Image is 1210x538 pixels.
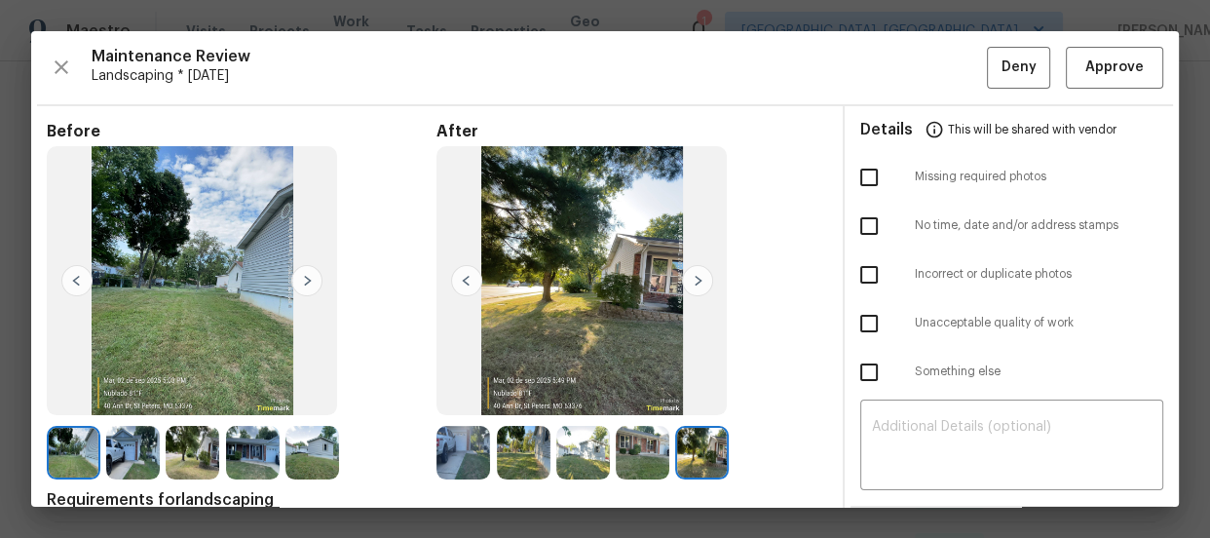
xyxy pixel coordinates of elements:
[987,47,1050,89] button: Deny
[860,106,913,153] span: Details
[845,299,1179,348] div: Unacceptable quality of work
[845,202,1179,250] div: No time, date and/or address stamps
[47,122,436,141] span: Before
[47,490,827,510] span: Requirements for landscaping
[915,266,1163,283] span: Incorrect or duplicate photos
[915,364,1163,380] span: Something else
[1085,56,1144,80] span: Approve
[845,348,1179,397] div: Something else
[451,265,482,296] img: left-chevron-button-url
[915,169,1163,185] span: Missing required photos
[1002,56,1037,80] span: Deny
[845,153,1179,202] div: Missing required photos
[915,217,1163,234] span: No time, date and/or address stamps
[436,122,826,141] span: After
[682,265,713,296] img: right-chevron-button-url
[915,315,1163,331] span: Unacceptable quality of work
[92,66,987,86] span: Landscaping * [DATE]
[948,106,1116,153] span: This will be shared with vendor
[1066,47,1163,89] button: Approve
[291,265,322,296] img: right-chevron-button-url
[845,250,1179,299] div: Incorrect or duplicate photos
[61,265,93,296] img: left-chevron-button-url
[92,47,987,66] span: Maintenance Review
